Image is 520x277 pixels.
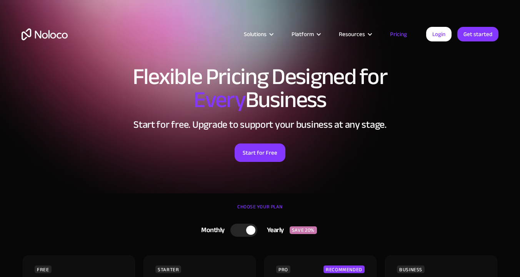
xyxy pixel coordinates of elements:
[244,29,267,39] div: Solutions
[192,224,230,236] div: Monthly
[426,27,452,41] a: Login
[290,226,317,234] div: SAVE 20%
[193,78,245,121] span: Every
[35,265,52,273] div: FREE
[22,201,498,220] div: CHOOSE YOUR PLAN
[155,265,181,273] div: STARTER
[380,29,417,39] a: Pricing
[22,119,498,130] h2: Start for free. Upgrade to support your business at any stage.
[457,27,498,41] a: Get started
[339,29,365,39] div: Resources
[22,28,68,40] a: home
[235,143,285,162] a: Start for Free
[234,29,282,39] div: Solutions
[329,29,380,39] div: Resources
[276,265,290,273] div: PRO
[257,224,290,236] div: Yearly
[292,29,314,39] div: Platform
[22,65,498,111] h1: Flexible Pricing Designed for Business
[397,265,425,273] div: BUSINESS
[282,29,329,39] div: Platform
[323,265,365,273] div: RECOMMENDED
